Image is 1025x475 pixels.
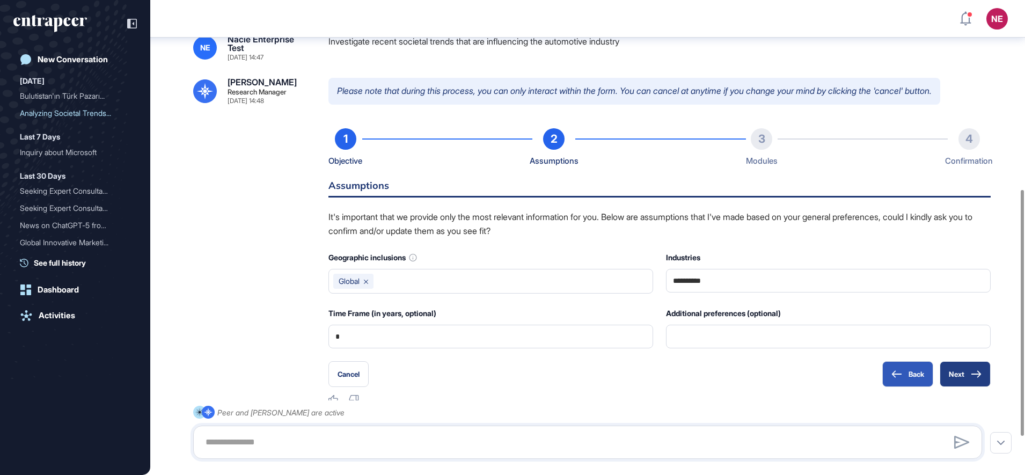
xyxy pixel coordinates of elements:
button: Next [940,361,991,387]
p: Please note that during this process, you can only interact within the form. You can cancel at an... [328,78,940,105]
div: News on ChatGPT-5 from th... [20,217,122,234]
div: 1 [335,128,356,150]
div: Seeking Expert Consultancy for Azure Cloud Cost Optimization and Network Usage Analysis [20,182,130,200]
div: 4 [958,128,980,150]
div: Research Manager [228,89,287,96]
div: entrapeer-logo [13,15,87,32]
div: [PERSON_NAME] [228,78,297,86]
div: Peer and [PERSON_NAME] are active [217,406,345,419]
span: See full history [34,257,86,268]
h6: Assumptions [328,181,991,198]
span: Global [339,277,360,286]
div: Bulutistan'ın Türk Pazarı... [20,87,122,105]
div: Dashboard [38,285,79,295]
div: Analyzing Societal Trends Shaping the Automotive Industry in 2025: Insights for Volkswagen on Sof... [20,105,130,122]
div: [DATE] [20,75,45,87]
div: Seeking Expert Consultanc... [20,200,122,217]
div: Seeking Expert Consultancy for Azure Cloud Cost Optimization Focused on Network and Bandwidth Usage [20,200,130,217]
a: See full history [20,257,137,268]
div: 2 [543,128,565,150]
div: Analyzing Societal Trends... [20,105,122,122]
div: Geographic inclusions [328,251,653,265]
div: Industries [666,251,991,265]
div: News on ChatGPT-5 from the Last Two Weeks [20,217,130,234]
div: Bulutistan'ın Türk Pazarında Bulut Gelirlerini Artırma Stratejisi: Rekabet, Strateji ve Müşteri K... [20,87,130,105]
div: Inquiry about Microsoft [20,144,130,161]
div: Time Frame (in years, optional) [328,306,653,320]
button: NE [986,8,1008,30]
div: Global Innovative Marketing Activities in Corporate Companies with a Focus on AI and Insurance [20,234,130,251]
a: New Conversation [13,49,137,70]
div: Nacie Enterprise Test [228,35,311,52]
div: 3 [751,128,772,150]
div: Investigate recent societal trends that are influencing the automotive industry [328,35,991,61]
button: Back [882,361,933,387]
div: Seeking Expert Consultanc... [20,182,122,200]
a: Activities [13,305,137,326]
a: Dashboard [13,279,137,301]
div: Objective [328,154,362,168]
div: Last 30 Days [20,170,65,182]
div: Modules [746,154,778,168]
div: Inquiry about Microsoft [20,144,122,161]
span: NE [200,43,210,52]
div: [DATE] 14:48 [228,98,264,104]
div: Global Innovative Marketi... [20,234,122,251]
div: [DATE] 14:47 [228,54,263,61]
div: Additional preferences (optional) [666,306,991,320]
div: Activities [39,311,75,320]
div: New Conversation [38,55,108,64]
div: Confirmation [945,154,993,168]
div: Last 7 Days [20,130,60,143]
p: It's important that we provide only the most relevant information for you. Below are assumptions ... [328,210,991,238]
div: Assumptions [530,154,579,168]
button: Cancel [328,361,369,387]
